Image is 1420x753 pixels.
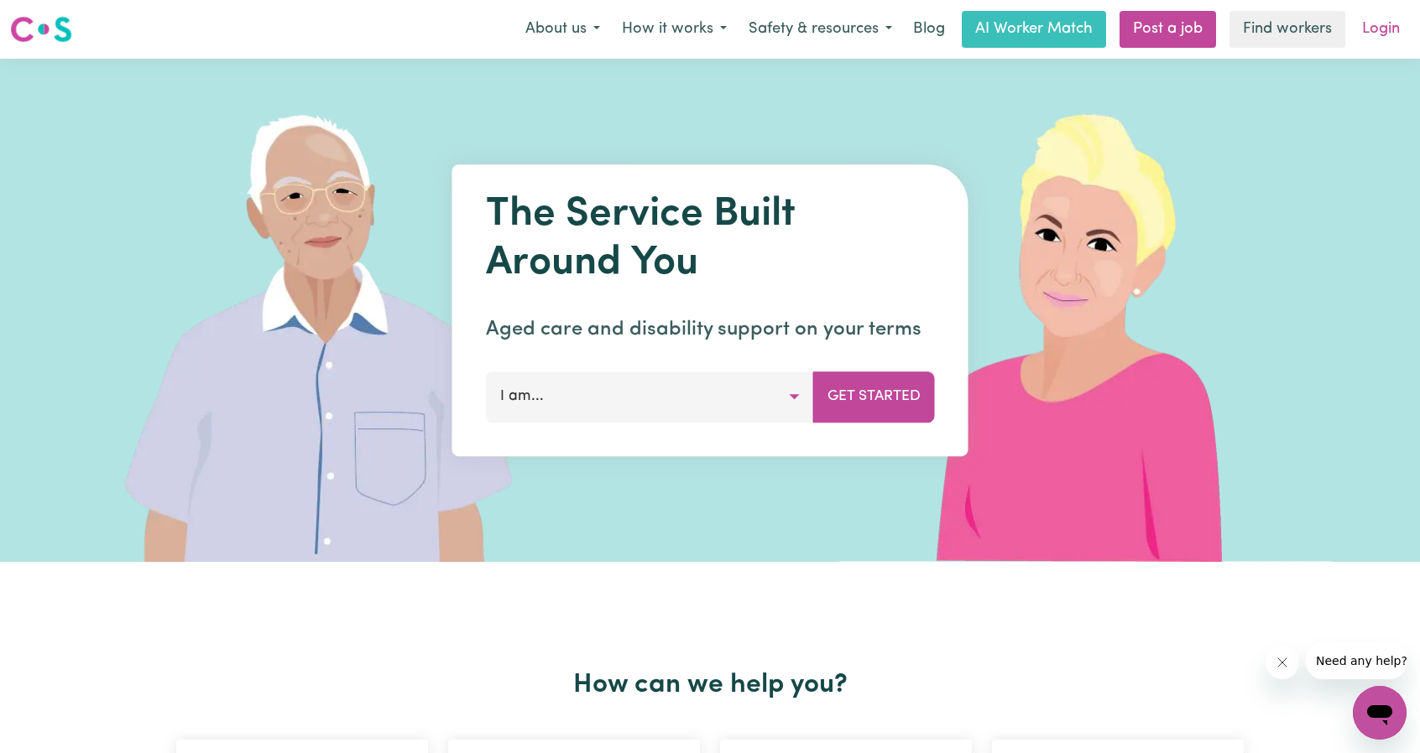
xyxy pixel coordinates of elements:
button: How it works [611,12,738,47]
iframe: Button to launch messaging window [1353,686,1407,740]
button: Safety & resources [738,12,903,47]
iframe: Message from company [1306,642,1407,679]
a: Login [1352,11,1410,48]
span: Need any help? [10,12,102,25]
img: Careseekers logo [10,14,72,44]
h1: The Service Built Around You [486,191,935,288]
p: Aged care and disability support on your terms [486,314,935,345]
a: Blog [903,11,955,48]
a: AI Worker Match [962,11,1106,48]
a: Post a job [1120,11,1216,48]
button: I am... [486,371,814,422]
iframe: Close message [1266,646,1299,679]
h2: How can we help you? [166,669,1254,701]
a: Careseekers logo [10,10,72,49]
a: Find workers [1229,11,1345,48]
button: Get Started [813,371,935,422]
button: About us [514,12,611,47]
